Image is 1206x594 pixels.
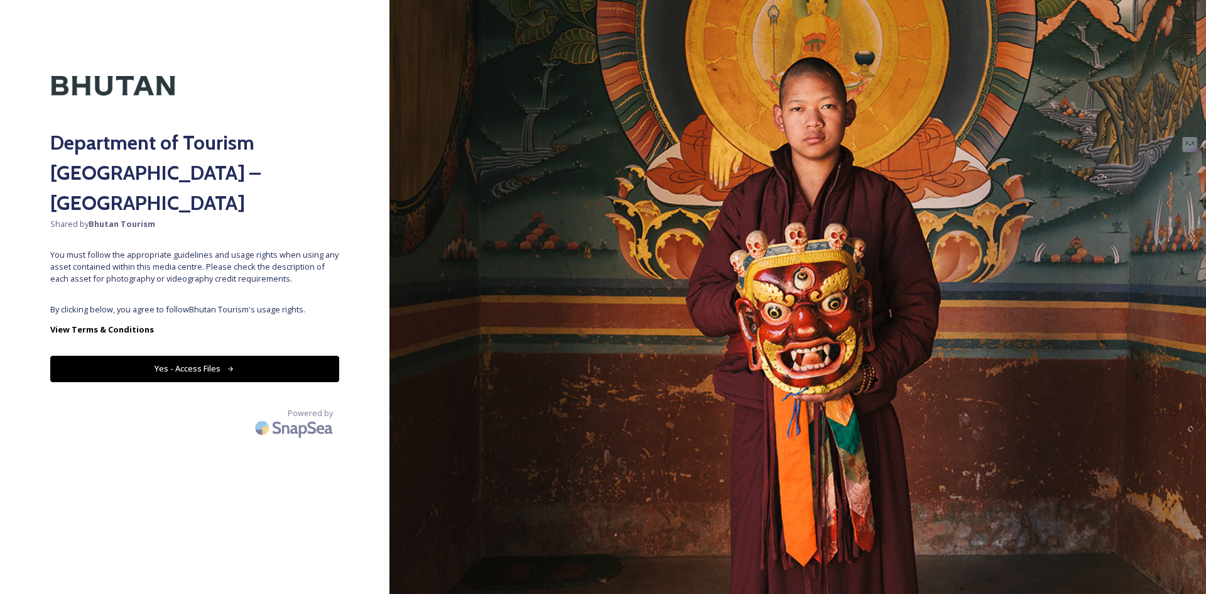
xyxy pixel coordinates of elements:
span: You must follow the appropriate guidelines and usage rights when using any asset contained within... [50,249,339,285]
img: SnapSea Logo [251,413,339,443]
button: Yes - Access Files [50,356,339,382]
h2: Department of Tourism [GEOGRAPHIC_DATA] – [GEOGRAPHIC_DATA] [50,128,339,218]
strong: View Terms & Conditions [50,324,154,335]
strong: Bhutan Tourism [89,218,155,229]
span: By clicking below, you agree to follow Bhutan Tourism 's usage rights. [50,304,339,316]
img: Kingdom-of-Bhutan-Logo.png [50,50,176,121]
span: Shared by [50,218,339,230]
span: Powered by [288,407,333,419]
a: View Terms & Conditions [50,322,339,337]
